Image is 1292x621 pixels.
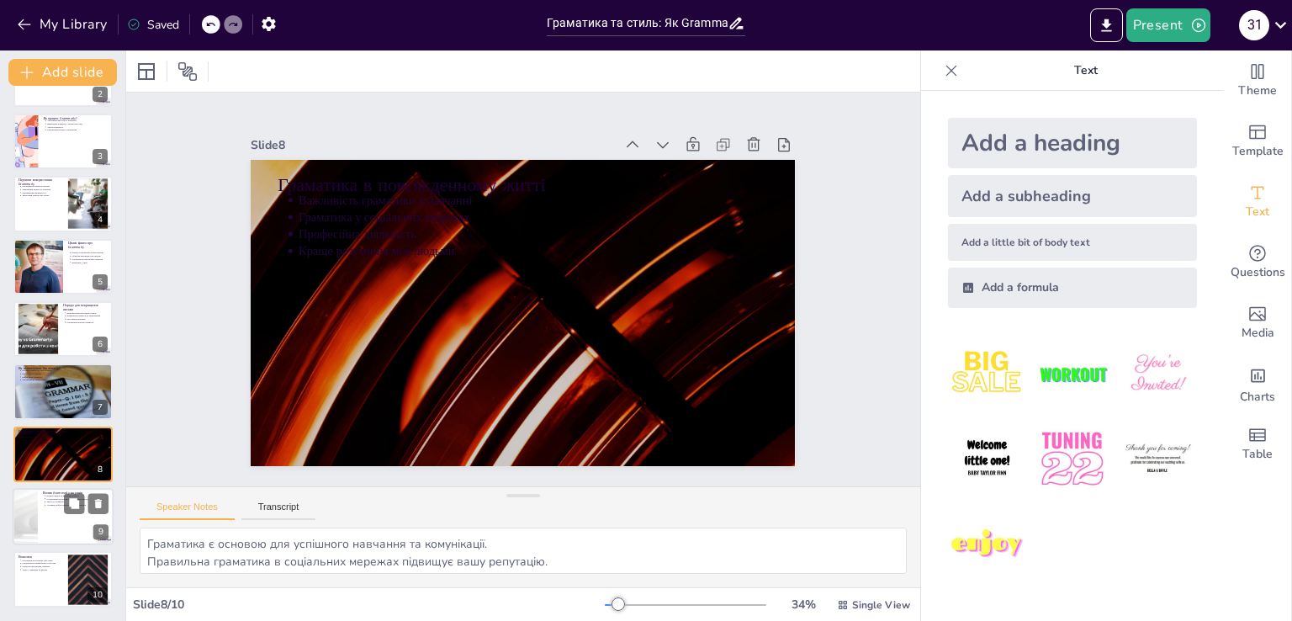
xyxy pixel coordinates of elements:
[1033,335,1111,413] img: 2.jpeg
[19,178,63,187] p: Переваги використання Grammarly
[127,17,179,33] div: Saved
[852,598,910,612] span: Single View
[1238,82,1277,100] span: Theme
[66,315,108,318] p: Виявлення помилок до завершення
[22,373,108,376] p: Вибір стилю письма
[948,175,1197,217] div: Add a subheading
[948,335,1026,413] img: 1.jpeg
[64,493,84,513] button: Duplicate Slide
[948,268,1197,308] div: Add a formula
[1119,420,1197,498] img: 6.jpeg
[22,561,63,565] p: Покращення професійності текстів
[948,506,1026,584] img: 7.jpeg
[336,83,794,305] p: Граматика в повсякденному житті
[43,116,108,121] p: Як працює Grammarly?
[133,597,605,613] div: Slide 8 / 10
[22,188,63,192] p: Зменшення кількості помилок
[1033,420,1111,498] img: 5.jpeg
[13,301,113,357] div: 6
[71,257,108,261] p: Покращення письмових навичок
[352,109,787,315] p: Важливість граматики в навчанні
[43,491,109,496] p: Вплив Grammarly на учнів
[1239,10,1269,40] div: 3 1
[1119,335,1197,413] img: 3.jpeg
[93,274,108,289] div: 5
[1224,414,1291,475] div: Add a table
[1239,8,1269,42] button: 3 1
[22,194,63,198] p: Зворотний зв'язок про стиль
[344,125,780,331] p: Граматика у соціальних мережах
[66,311,108,315] p: Використання на різних етапах
[47,119,108,123] p: Алгоритми штучного інтелекту
[140,502,235,520] button: Speaker Notes
[22,432,108,435] p: Важливість граматики в навчанні
[22,379,108,382] p: Рекомендації щодо стилю
[63,303,108,312] p: Поради для покращення письма
[13,114,113,169] div: 3
[47,504,109,507] p: Активна робота над усуненням помилок
[1224,232,1291,293] div: Get real-time input from your audience
[1224,50,1291,111] div: Change the overall theme
[47,501,109,504] p: Увага до помилок
[13,551,113,607] div: 10
[22,185,63,188] p: Покращення навичок письма
[1242,445,1273,464] span: Table
[22,438,108,442] p: Професійна діяльність
[1126,8,1210,42] button: Present
[783,597,823,613] div: 34 %
[93,87,108,102] div: 2
[22,559,63,562] p: Потужний інструмент для учнів
[1240,388,1275,406] span: Charts
[93,525,109,540] div: 9
[1231,263,1285,282] span: Questions
[133,58,160,85] div: Layout
[547,11,728,35] input: Insert title
[93,337,108,352] div: 6
[22,369,108,373] p: Налаштування під свої потреби
[47,122,108,125] p: Виявлення помилок у реальному часі
[93,400,108,415] div: 7
[93,149,108,164] div: 3
[19,366,108,371] p: Як налаштувати Grammarly?
[19,554,63,559] p: Висновок
[330,40,668,202] div: Slide 8
[47,129,108,132] p: Спрощення процесу написання
[1242,324,1274,342] span: Media
[13,427,113,482] div: 8
[13,176,113,231] div: 4
[241,502,316,520] button: Transcript
[13,11,114,38] button: My Library
[13,239,113,295] div: 5
[1090,8,1123,42] button: Export to PowerPoint
[331,156,766,362] p: Краще розуміння між людьми
[1224,353,1291,414] div: Add charts and graphs
[93,212,108,227] div: 4
[1224,293,1291,353] div: Add images, graphics, shapes or video
[22,376,108,379] p: Вибір типів помилок
[22,442,108,445] p: Краще розуміння між людьми
[1224,111,1291,172] div: Add ready made slides
[1224,172,1291,232] div: Add text boxes
[337,140,773,346] p: Професійна діяльність
[93,462,108,477] div: 8
[87,587,108,602] div: 10
[71,251,108,254] p: Понад 30 мільйонів користувачів
[22,568,63,571] p: Успіх у навчанні та кар'єрі
[19,428,108,433] p: Граматика в повсякденному житті
[965,50,1207,91] p: Text
[13,364,113,419] div: 7
[47,125,108,129] p: Аналіз контексту
[22,435,108,438] p: Граматика у соціальних мережах
[71,254,108,257] p: Обробка мільярдів слів щодня
[71,261,108,264] p: Визнання у світі
[22,565,63,568] p: Розвиток письмових навичок
[948,118,1197,168] div: Add a heading
[177,61,198,82] span: Position
[47,497,109,501] p: Позитивний вплив на навчальні результати
[1246,203,1269,221] span: Text
[948,224,1197,261] div: Add a little bit of body text
[140,528,907,574] textarea: Граматика є основою для успішного навчання та комунікації. Правильна граматика в соціальних мереж...
[1232,142,1284,161] span: Template
[47,494,109,497] p: Кращі оцінки за письмові роботи
[66,321,108,324] p: Розуміння власних помилок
